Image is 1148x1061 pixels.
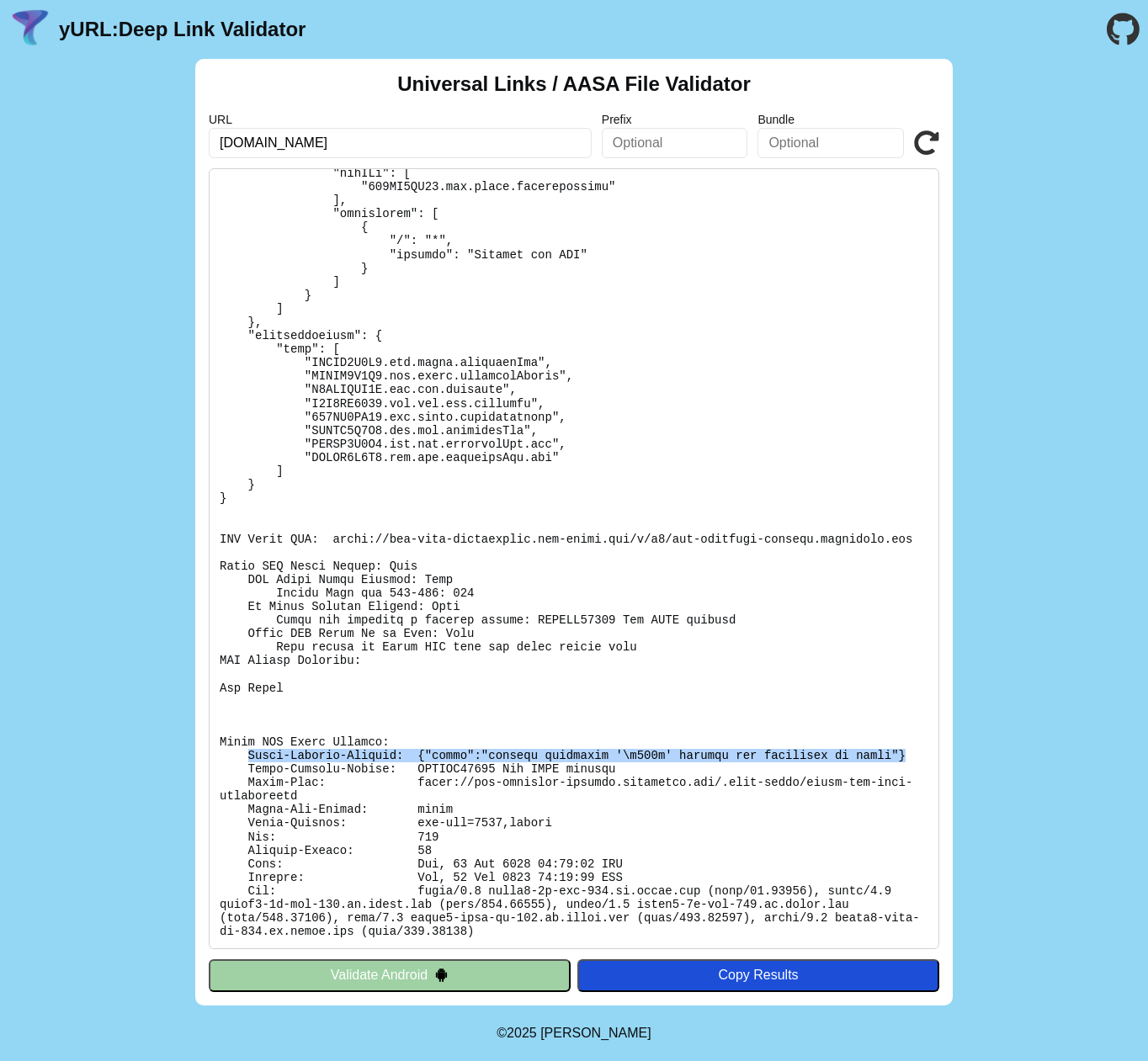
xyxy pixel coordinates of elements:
[507,1026,537,1040] span: 2025
[757,128,904,158] input: Optional
[209,168,939,949] pre: Lorem ipsu do: sitam://con-adipisci-elitsed.doeiusmod.tem/.inci-utlab/etdol-mag-aliq-enimadminim ...
[497,1005,651,1061] footer: ©
[602,128,748,158] input: Optional
[59,18,306,41] a: yURL:Deep Link Validator
[540,1026,651,1040] a: Michael Ibragimchayev's Personal Site
[397,72,751,96] h2: Universal Links / AASA File Validator
[577,959,939,991] button: Copy Results
[586,968,931,983] div: Copy Results
[209,959,571,991] button: Validate Android
[602,113,748,126] label: Prefix
[434,968,449,982] img: droidIcon.svg
[209,113,592,126] label: URL
[8,8,52,51] img: yURL Logo
[209,128,592,158] input: Required
[757,113,904,126] label: Bundle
